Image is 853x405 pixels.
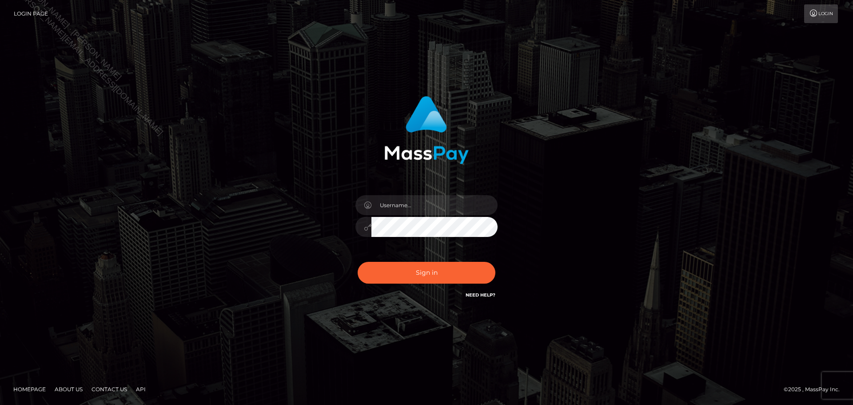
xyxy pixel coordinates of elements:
[51,382,86,396] a: About Us
[384,96,469,164] img: MassPay Login
[804,4,838,23] a: Login
[358,262,495,284] button: Sign in
[14,4,48,23] a: Login Page
[466,292,495,298] a: Need Help?
[371,195,498,215] input: Username...
[132,382,149,396] a: API
[88,382,131,396] a: Contact Us
[10,382,49,396] a: Homepage
[784,385,846,394] div: © 2025 , MassPay Inc.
